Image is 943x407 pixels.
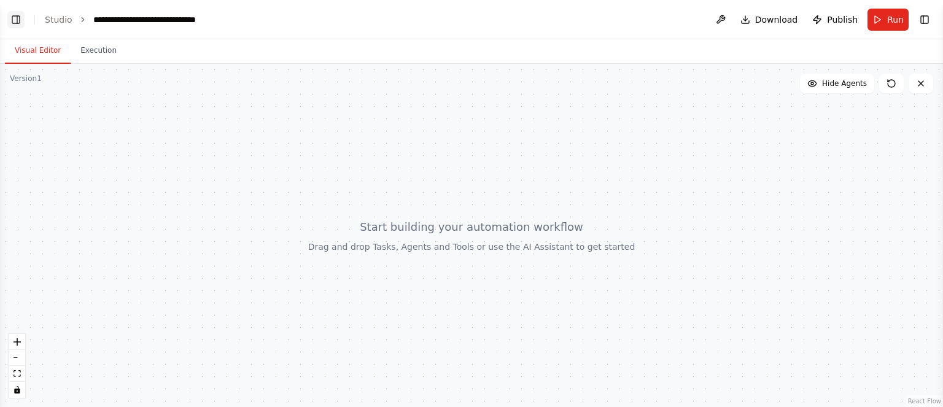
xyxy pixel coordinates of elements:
[9,334,25,398] div: React Flow controls
[735,9,803,31] button: Download
[916,11,933,28] button: Show right sidebar
[887,14,904,26] span: Run
[822,79,867,88] span: Hide Agents
[45,14,229,26] nav: breadcrumb
[827,14,858,26] span: Publish
[867,9,909,31] button: Run
[755,14,798,26] span: Download
[5,38,71,64] button: Visual Editor
[807,9,863,31] button: Publish
[7,11,25,28] button: Show left sidebar
[9,350,25,366] button: zoom out
[9,334,25,350] button: zoom in
[908,398,941,405] a: React Flow attribution
[10,74,42,83] div: Version 1
[9,366,25,382] button: fit view
[9,382,25,398] button: toggle interactivity
[800,74,874,93] button: Hide Agents
[71,38,126,64] button: Execution
[45,15,72,25] a: Studio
